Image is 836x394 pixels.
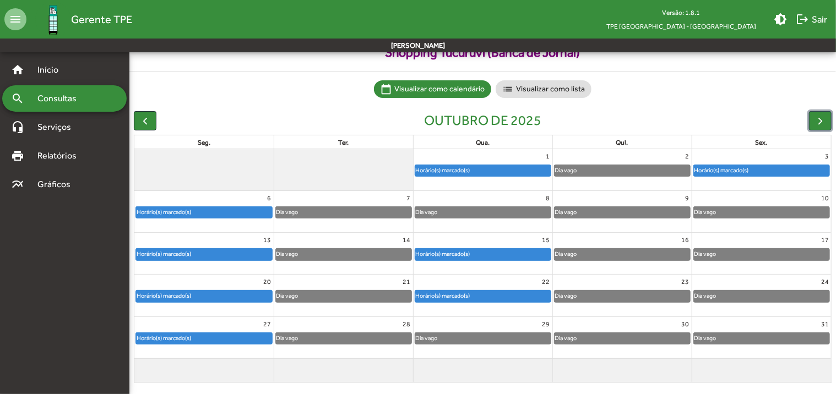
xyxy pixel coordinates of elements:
div: Horário(s) marcado(s) [136,291,192,301]
a: 20 de outubro de 2025 [262,275,274,289]
td: 22 de outubro de 2025 [413,275,552,316]
td: 31 de outubro de 2025 [692,316,831,358]
td: 28 de outubro de 2025 [274,316,413,358]
mat-icon: headset_mic [11,121,24,134]
div: Dia vago [276,207,299,217]
a: 28 de outubro de 2025 [401,317,413,331]
a: 27 de outubro de 2025 [262,317,274,331]
div: Dia vago [555,291,578,301]
span: Shopping Tucuruvi (Banca de Jornal) [129,43,836,62]
div: Dia vago [694,291,717,301]
a: sexta-feira [753,136,770,149]
td: 1 de outubro de 2025 [413,149,552,191]
div: Dia vago [555,249,578,259]
a: 8 de outubro de 2025 [544,191,552,205]
div: Dia vago [276,249,299,259]
mat-icon: calendar_today [381,84,392,95]
td: 24 de outubro de 2025 [692,275,831,316]
a: 3 de outubro de 2025 [823,149,831,163]
div: Dia vago [276,291,299,301]
a: 6 de outubro de 2025 [265,191,274,205]
span: Início [31,63,74,76]
a: 1 de outubro de 2025 [544,149,552,163]
a: quarta-feira [474,136,492,149]
mat-icon: menu [4,8,26,30]
span: Gráficos [31,178,85,191]
div: Horário(s) marcado(s) [415,249,471,259]
div: Dia vago [555,333,578,343]
div: Horário(s) marcado(s) [136,333,192,343]
td: 2 de outubro de 2025 [552,149,692,191]
a: 10 de outubro de 2025 [819,191,831,205]
td: 21 de outubro de 2025 [274,275,413,316]
div: Dia vago [694,249,717,259]
a: segunda-feira [196,136,213,149]
td: 3 de outubro de 2025 [692,149,831,191]
a: 7 de outubro de 2025 [405,191,413,205]
mat-icon: list [502,84,513,95]
a: 23 de outubro de 2025 [680,275,692,289]
span: Sair [796,9,827,29]
td: 29 de outubro de 2025 [413,316,552,358]
div: Dia vago [555,165,578,176]
div: Horário(s) marcado(s) [415,291,471,301]
td: 27 de outubro de 2025 [134,316,274,358]
a: quinta-feira [614,136,631,149]
a: 2 de outubro de 2025 [683,149,692,163]
td: 8 de outubro de 2025 [413,191,552,233]
td: 9 de outubro de 2025 [552,191,692,233]
img: Logo [35,2,71,37]
div: Horário(s) marcado(s) [136,249,192,259]
td: 14 de outubro de 2025 [274,233,413,275]
a: Gerente TPE [26,2,132,37]
mat-icon: home [11,63,24,76]
div: Dia vago [415,333,438,343]
div: Dia vago [555,207,578,217]
span: TPE [GEOGRAPHIC_DATA] - [GEOGRAPHIC_DATA] [598,19,765,33]
td: 15 de outubro de 2025 [413,233,552,275]
td: 30 de outubro de 2025 [552,316,692,358]
div: Dia vago [694,207,717,217]
a: 31 de outubro de 2025 [819,317,831,331]
span: Gerente TPE [71,10,132,28]
div: Horário(s) marcado(s) [415,165,471,176]
div: Dia vago [415,207,438,217]
div: Horário(s) marcado(s) [694,165,750,176]
mat-icon: logout [796,13,809,26]
td: 10 de outubro de 2025 [692,191,831,233]
a: 17 de outubro de 2025 [819,233,831,247]
a: 16 de outubro de 2025 [680,233,692,247]
mat-icon: multiline_chart [11,178,24,191]
mat-icon: print [11,149,24,162]
mat-icon: brightness_medium [774,13,787,26]
div: Dia vago [276,333,299,343]
td: 6 de outubro de 2025 [134,191,274,233]
td: 20 de outubro de 2025 [134,275,274,316]
div: Dia vago [694,333,717,343]
span: Serviços [31,121,86,134]
div: Versão: 1.8.1 [598,6,765,19]
span: Consultas [31,92,91,105]
a: terça-feira [336,136,351,149]
a: 22 de outubro de 2025 [540,275,552,289]
h2: outubro de 2025 [424,112,541,129]
td: 16 de outubro de 2025 [552,233,692,275]
a: 9 de outubro de 2025 [683,191,692,205]
a: 14 de outubro de 2025 [401,233,413,247]
td: 23 de outubro de 2025 [552,275,692,316]
a: 15 de outubro de 2025 [540,233,552,247]
mat-icon: search [11,92,24,105]
a: 29 de outubro de 2025 [540,317,552,331]
div: Horário(s) marcado(s) [136,207,192,217]
button: Sair [791,9,832,29]
td: 13 de outubro de 2025 [134,233,274,275]
a: 24 de outubro de 2025 [819,275,831,289]
a: 13 de outubro de 2025 [262,233,274,247]
a: 21 de outubro de 2025 [401,275,413,289]
td: 17 de outubro de 2025 [692,233,831,275]
mat-chip: Visualizar como lista [496,80,591,98]
td: 7 de outubro de 2025 [274,191,413,233]
mat-chip: Visualizar como calendário [374,80,491,98]
span: Relatórios [31,149,91,162]
a: 30 de outubro de 2025 [680,317,692,331]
